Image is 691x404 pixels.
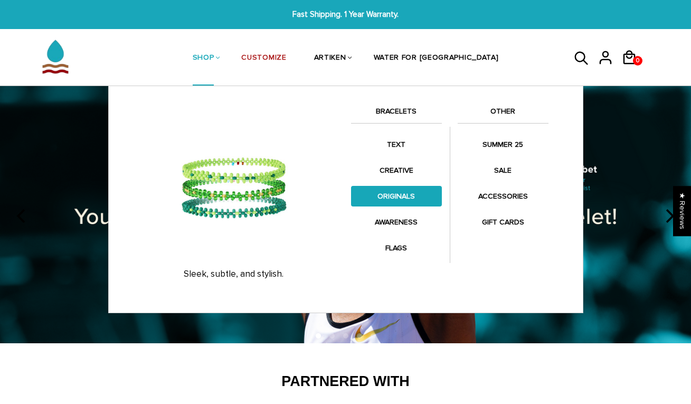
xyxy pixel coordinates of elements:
[193,31,214,87] a: SHOP
[45,373,647,391] h2: Partnered With
[374,31,499,87] a: WATER FOR [GEOGRAPHIC_DATA]
[657,204,680,228] button: next
[458,105,548,123] a: OTHER
[621,69,645,70] a: 0
[241,31,286,87] a: CUSTOMIZE
[127,269,340,279] p: Sleek, subtle, and stylish.
[458,212,548,232] a: GIFT CARDS
[458,160,548,181] a: SALE
[11,204,34,228] button: previous
[214,8,478,21] span: Fast Shipping. 1 Year Warranty.
[351,134,442,155] a: TEXT
[458,186,548,206] a: ACCESSORIES
[351,238,442,258] a: FLAGS
[351,105,442,123] a: BRACELETS
[351,160,442,181] a: CREATIVE
[633,53,642,68] span: 0
[351,212,442,232] a: AWARENESS
[673,186,691,236] div: Click to open Judge.me floating reviews tab
[351,186,442,206] a: ORIGINALS
[314,31,346,87] a: ARTIKEN
[458,134,548,155] a: SUMMER 25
